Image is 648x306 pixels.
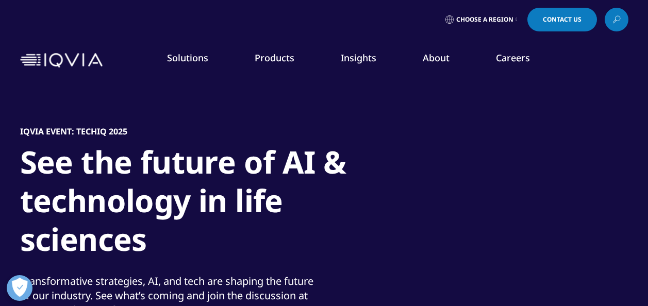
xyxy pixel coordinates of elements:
[527,8,597,31] a: Contact Us
[496,52,530,64] a: Careers
[341,52,376,64] a: Insights
[107,36,628,84] nav: Primary
[167,52,208,64] a: Solutions
[423,52,450,64] a: About
[20,143,407,265] h1: See the future of AI & technology in life sciences​
[255,52,294,64] a: Products
[456,15,513,24] span: Choose a Region
[543,16,581,23] span: Contact Us
[20,126,127,137] h5: IQVIA Event: TechIQ 2025​
[7,275,32,301] button: Open Preferences
[20,53,103,68] img: IQVIA Healthcare Information Technology and Pharma Clinical Research Company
